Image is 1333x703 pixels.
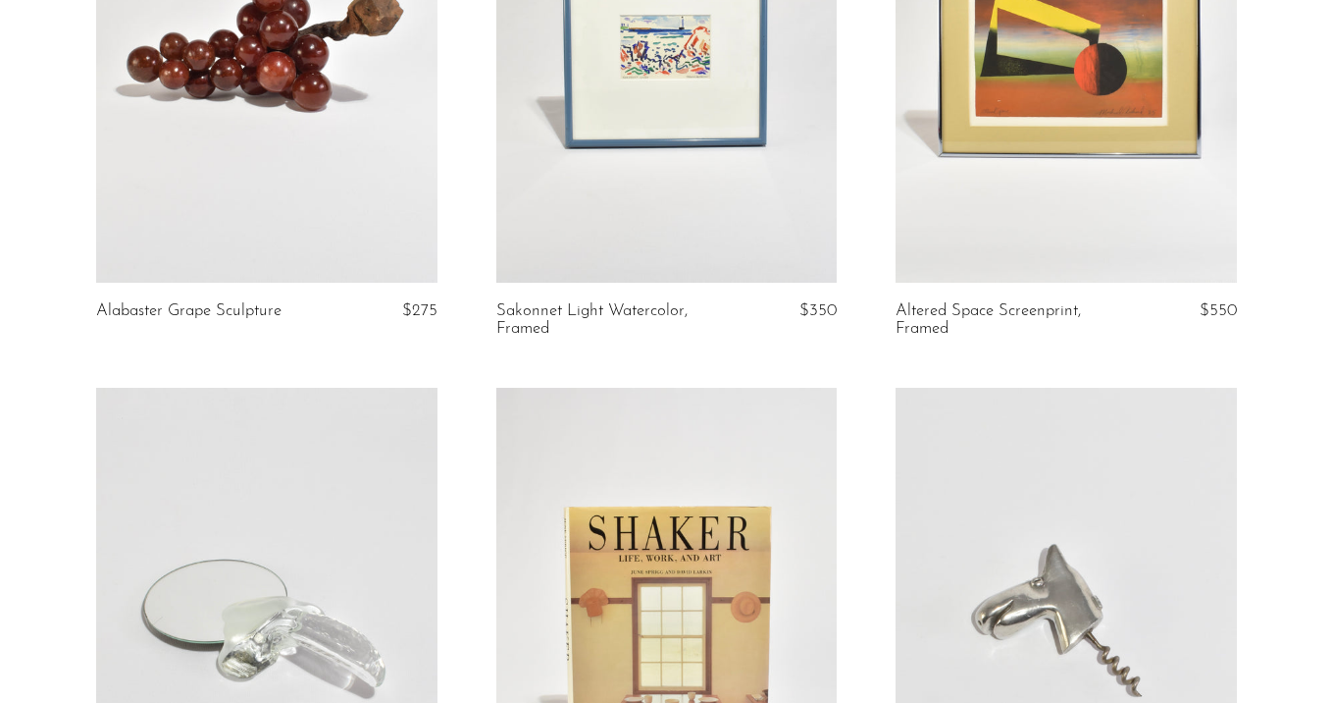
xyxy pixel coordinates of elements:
[799,302,837,319] span: $350
[496,302,723,339] a: Sakonnet Light Watercolor, Framed
[402,302,437,319] span: $275
[96,302,282,320] a: Alabaster Grape Sculpture
[896,302,1122,339] a: Altered Space Screenprint, Framed
[1200,302,1237,319] span: $550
